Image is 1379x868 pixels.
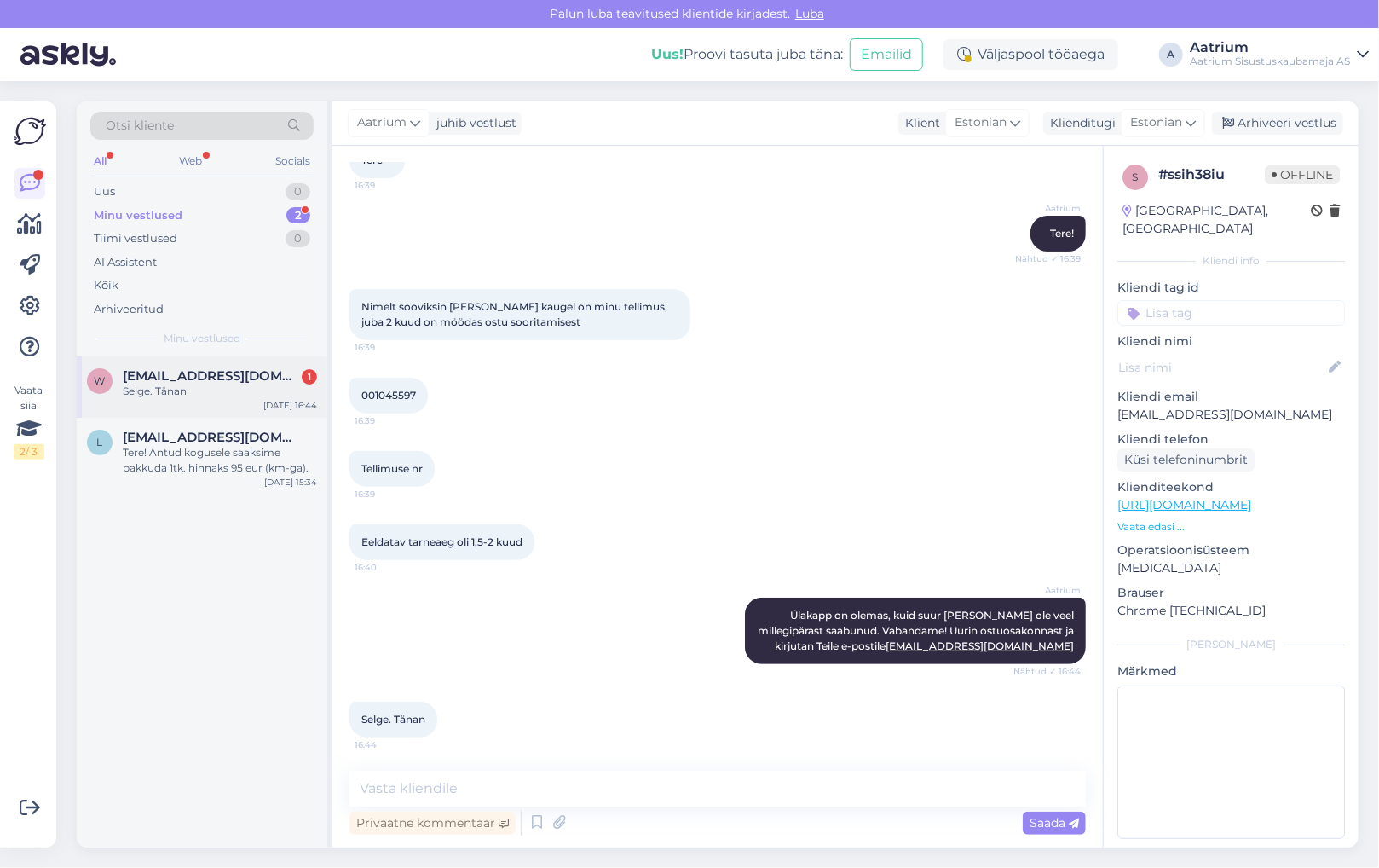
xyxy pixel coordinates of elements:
[302,369,317,385] div: 1
[355,414,418,427] span: 16:39
[1030,815,1079,830] span: Saada
[1015,252,1081,265] span: Nähtud ✓ 16:39
[94,230,177,247] div: Tiimi vestlused
[1117,300,1345,326] input: Lisa tag
[1117,406,1345,424] p: [EMAIL_ADDRESS][DOMAIN_NAME]
[1158,165,1265,185] div: # ssih38iu
[1133,171,1139,183] span: s
[361,462,423,475] span: Tellimuse nr
[355,179,418,192] span: 16:39
[955,113,1007,132] span: Estonian
[850,38,923,71] button: Emailid
[1117,478,1345,496] p: Klienditeekond
[94,301,164,318] div: Arhiveeritud
[272,150,314,172] div: Socials
[94,277,118,294] div: Kõik
[349,812,516,835] div: Privaatne kommentaar
[1118,358,1325,377] input: Lisa nimi
[1117,448,1255,472] div: Küsi telefoninumbrit
[14,444,44,460] div: 2 / 3
[1117,388,1345,406] p: Kliendi email
[361,535,522,548] span: Eeldatav tarneaeg oli 1,5-2 kuud
[1117,253,1345,269] div: Kliendi info
[361,713,425,726] span: Selge. Tänan
[1117,637,1345,652] div: [PERSON_NAME]
[286,207,310,224] div: 2
[95,374,106,387] span: w
[1190,55,1350,68] div: Aatrium Sisustuskaubamaja AS
[1159,43,1183,67] div: A
[123,430,300,445] span: liis.tammann@hotmail.com
[286,183,310,200] div: 0
[264,476,317,489] div: [DATE] 15:34
[758,609,1076,652] span: Ülakapp on olemas, kuid suur [PERSON_NAME] ole veel millegipärast saabunud. Vabandame! Uurin ostu...
[651,46,684,62] b: Uus!
[123,384,317,399] div: Selge. Tänan
[94,183,115,200] div: Uus
[1017,202,1081,215] span: Aatrium
[361,389,416,402] span: 001045597
[886,639,1074,652] a: [EMAIL_ADDRESS][DOMAIN_NAME]
[14,383,44,460] div: Vaata siia
[1190,41,1350,55] div: Aatrium
[898,114,940,132] div: Klient
[1265,165,1340,184] span: Offline
[123,445,317,476] div: Tere! Antud kogusele saaksime pakkuda 1tk. hinnaks 95 eur (km-ga).
[286,230,310,247] div: 0
[1117,584,1345,602] p: Brauser
[106,117,174,135] span: Otsi kliente
[1212,112,1343,135] div: Arhiveeri vestlus
[1117,497,1251,512] a: [URL][DOMAIN_NAME]
[1130,113,1182,132] span: Estonian
[123,368,300,384] span: will_016@hotmail.com
[1117,559,1345,577] p: [MEDICAL_DATA]
[263,399,317,412] div: [DATE] 16:44
[355,488,418,501] span: 16:39
[1122,202,1311,238] div: [GEOGRAPHIC_DATA], [GEOGRAPHIC_DATA]
[1117,279,1345,297] p: Kliendi tag'id
[1117,333,1345,350] p: Kliendi nimi
[97,436,103,448] span: l
[361,300,670,328] span: Nimelt sooviksin [PERSON_NAME] kaugel on minu tellimus, juba 2 kuud on möödas ostu sooritamisest
[1117,663,1345,680] p: Märkmed
[355,561,418,574] span: 16:40
[90,150,110,172] div: All
[1190,41,1369,68] a: AatriumAatrium Sisustuskaubamaja AS
[1117,431,1345,448] p: Kliendi telefon
[1117,519,1345,535] p: Vaata edasi ...
[1050,227,1074,240] span: Tere!
[355,738,418,751] span: 16:44
[94,254,157,271] div: AI Assistent
[790,6,829,21] span: Luba
[1117,602,1345,620] p: Chrome [TECHNICAL_ID]
[1043,114,1116,132] div: Klienditugi
[94,207,182,224] div: Minu vestlused
[176,150,206,172] div: Web
[357,113,407,132] span: Aatrium
[430,114,516,132] div: juhib vestlust
[1117,541,1345,559] p: Operatsioonisüsteem
[355,341,418,354] span: 16:39
[1013,665,1081,678] span: Nähtud ✓ 16:44
[943,39,1118,70] div: Väljaspool tööaega
[1017,584,1081,597] span: Aatrium
[14,115,46,148] img: Askly Logo
[164,331,240,346] span: Minu vestlused
[651,44,843,65] div: Proovi tasuta juba täna:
